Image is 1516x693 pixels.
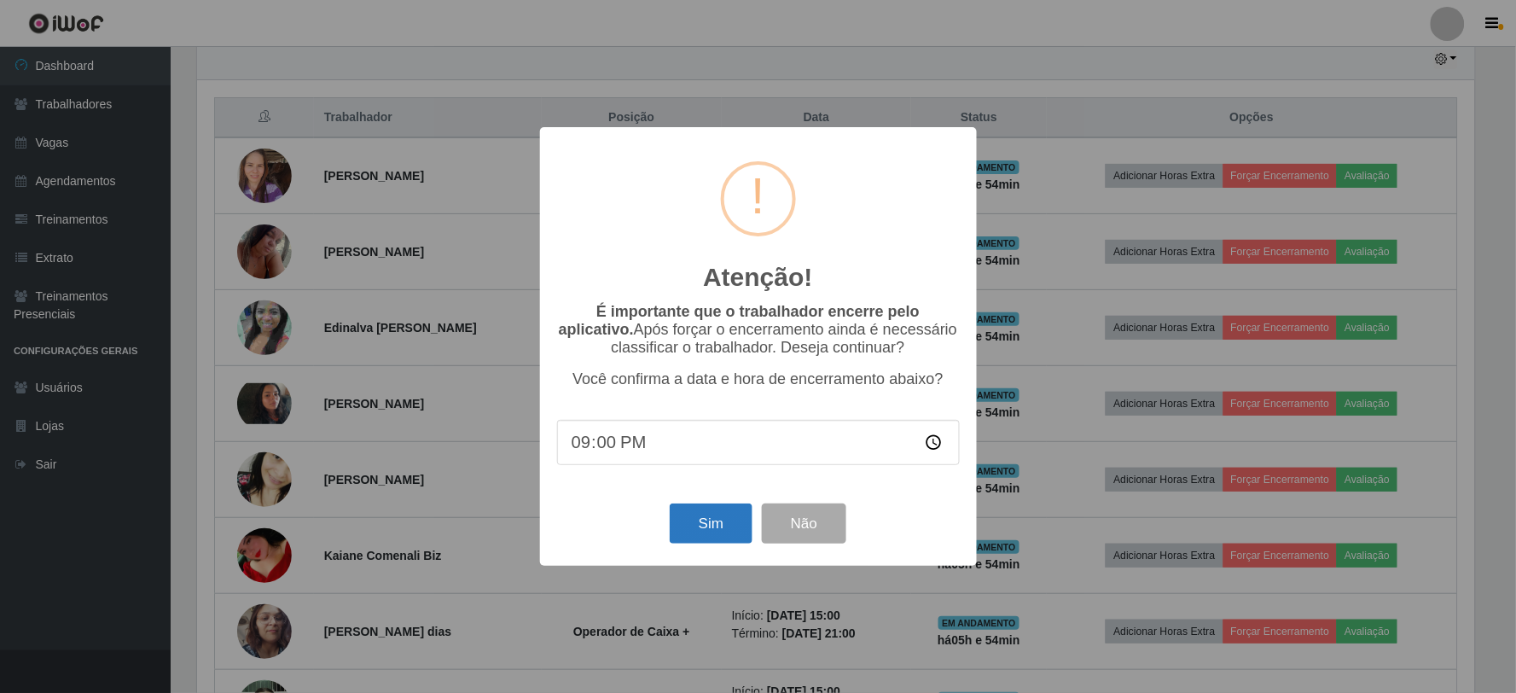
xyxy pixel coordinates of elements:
[557,303,960,357] p: Após forçar o encerramento ainda é necessário classificar o trabalhador. Deseja continuar?
[557,370,960,388] p: Você confirma a data e hora de encerramento abaixo?
[559,303,920,338] b: É importante que o trabalhador encerre pelo aplicativo.
[762,504,846,544] button: Não
[703,262,812,293] h2: Atenção!
[670,504,752,544] button: Sim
